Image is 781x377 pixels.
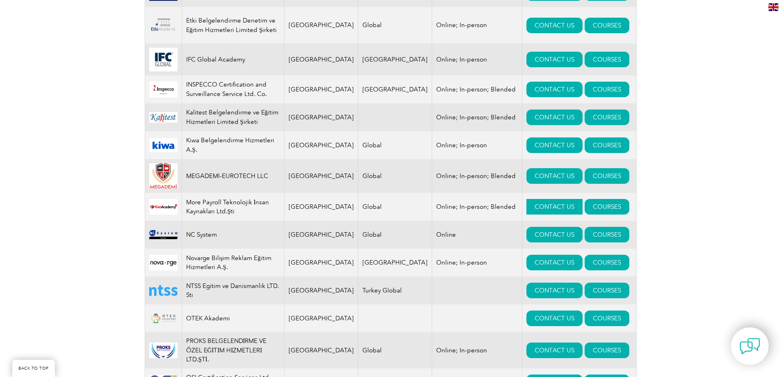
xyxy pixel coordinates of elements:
a: COURSES [585,343,629,358]
a: COURSES [585,199,629,215]
td: [GEOGRAPHIC_DATA] [358,43,432,75]
img: en [768,3,779,11]
img: 9e2fa28f-829b-ea11-a812-000d3a79722d-logo.png [149,11,178,39]
a: CONTACT US [526,18,583,33]
td: Global [358,159,432,193]
img: ad0bd99a-310e-ef11-9f89-6045bde6fda5-logo.jpg [149,112,178,123]
a: COURSES [585,110,629,125]
td: [GEOGRAPHIC_DATA] [284,131,358,159]
td: NC System [182,221,284,249]
img: e16a2823-4623-ef11-840a-00224897b20f-logo.png [149,199,178,215]
td: Kalitest Belgelendirme ve Eğitim Hizmetleri Limited Şirketi [182,103,284,131]
td: IFC Global Academy [182,43,284,75]
a: CONTACT US [526,227,583,242]
td: Online [432,221,522,249]
a: CONTACT US [526,168,583,184]
img: 676db975-d0d1-ef11-a72f-00224892eff5-logo.png [149,311,178,326]
td: MEGADEMI-EUROTECH LLC [182,159,284,193]
td: Novarge Bilişim Reklam Eğitim Hizmetleri A.Ş. [182,249,284,276]
img: 57350245-2fe8-ed11-8848-002248156329-logo.jpg [149,255,178,270]
img: bab05414-4b4d-ea11-a812-000d3a79722d-logo.png [149,285,178,296]
td: Online; In-person; Blended [432,193,522,221]
a: COURSES [585,227,629,242]
td: Online; In-person [432,7,522,43]
a: CONTACT US [526,82,583,97]
td: Online; In-person [432,43,522,75]
td: [GEOGRAPHIC_DATA] [284,221,358,249]
td: Turkey Global [358,276,432,304]
a: CONTACT US [526,343,583,358]
a: CONTACT US [526,110,583,125]
td: [GEOGRAPHIC_DATA] [284,7,358,43]
td: Online; In-person; Blended [432,159,522,193]
td: [GEOGRAPHIC_DATA] [284,304,358,332]
a: BACK TO TOP [12,360,55,377]
img: e7c6e5fb-486f-eb11-a812-00224815377e-logo.png [149,81,178,97]
td: [GEOGRAPHIC_DATA] [284,193,358,221]
td: Online; In-person; Blended [432,75,522,103]
td: [GEOGRAPHIC_DATA] [358,249,432,276]
td: NTSS Egitim ve Danismanlik LTD. Sti [182,276,284,304]
td: Etki Belgelendirme Denetim ve Eğitim Hizmetleri Limited Şirketi [182,7,284,43]
td: OTEK Akademi [182,304,284,332]
a: COURSES [585,18,629,33]
a: CONTACT US [526,255,583,270]
a: CONTACT US [526,137,583,153]
img: 6f718c37-9d51-ea11-a813-000d3ae11abd-logo.png [149,163,178,189]
td: Global [358,7,432,43]
td: [GEOGRAPHIC_DATA] [358,75,432,103]
td: Global [358,332,432,368]
td: Global [358,221,432,249]
td: [GEOGRAPHIC_DATA] [284,332,358,368]
img: contact-chat.png [740,336,760,356]
img: 9e55bf80-85bc-ef11-a72f-00224892eff5-logo.png [149,230,178,239]
a: COURSES [585,168,629,184]
td: Kiwa Belgelendirme Hizmetleri A.Ş. [182,131,284,159]
td: Online; In-person; Blended [432,103,522,131]
a: COURSES [585,137,629,153]
td: Global [358,193,432,221]
a: CONTACT US [526,52,583,67]
td: Online; In-person [432,131,522,159]
td: Global [358,131,432,159]
td: More Payroll Teknolojik İnsan Kaynakları Ltd.Şti [182,193,284,221]
td: [GEOGRAPHIC_DATA] [284,159,358,193]
td: Online; In-person [432,332,522,368]
a: CONTACT US [526,283,583,298]
a: COURSES [585,283,629,298]
a: COURSES [585,52,629,67]
td: [GEOGRAPHIC_DATA] [284,276,358,304]
td: [GEOGRAPHIC_DATA] [284,75,358,103]
a: COURSES [585,255,629,270]
td: PROKS BELGELENDİRME VE ÖZEL EĞİTİM HİZMETLERİ LTD.ŞTİ. [182,332,284,368]
a: COURSES [585,311,629,326]
td: Online; In-person [432,249,522,276]
img: 2fd11573-807e-ea11-a811-000d3ae11abd-logo.jpg [149,138,178,152]
a: CONTACT US [526,311,583,326]
td: [GEOGRAPHIC_DATA] [284,249,358,276]
td: [GEOGRAPHIC_DATA] [284,43,358,75]
img: 7fe69a6b-c8e3-ea11-a813-000d3a79722d-logo.jpg [149,343,178,358]
a: COURSES [585,82,629,97]
td: [GEOGRAPHIC_DATA] [284,103,358,131]
img: 272251ff-6c35-eb11-a813-000d3a79722d-logo.jpg [149,48,178,71]
td: INSPECCO Certification and Surveillance Service Ltd. Co. [182,75,284,103]
a: CONTACT US [526,199,583,215]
